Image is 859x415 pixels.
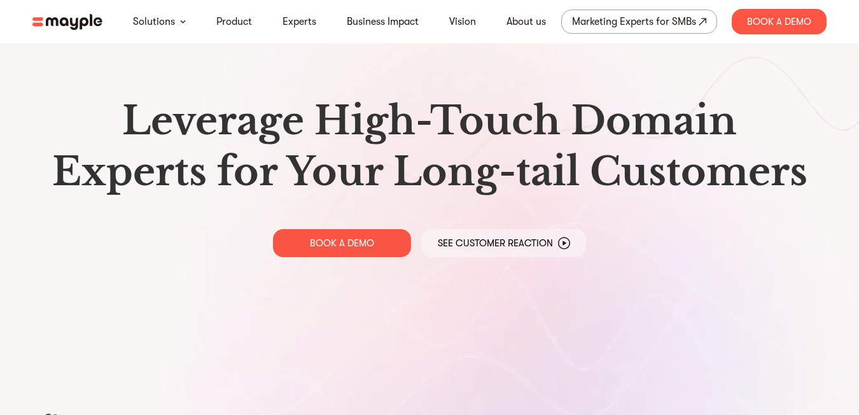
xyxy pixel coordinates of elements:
[180,20,186,24] img: arrow-down
[449,14,476,29] a: Vision
[572,13,696,31] div: Marketing Experts for SMBs
[43,95,816,197] h1: Leverage High-Touch Domain Experts for Your Long-tail Customers
[421,229,586,257] a: See Customer Reaction
[347,14,419,29] a: Business Impact
[506,14,546,29] a: About us
[732,9,827,34] div: Book A Demo
[561,10,717,34] a: Marketing Experts for SMBs
[133,14,175,29] a: Solutions
[273,229,411,257] a: BOOK A DEMO
[216,14,252,29] a: Product
[310,237,374,250] p: BOOK A DEMO
[32,14,102,30] img: mayple-logo
[283,14,316,29] a: Experts
[438,237,553,250] p: See Customer Reaction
